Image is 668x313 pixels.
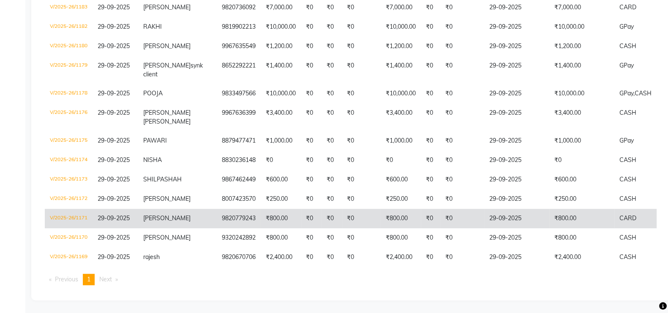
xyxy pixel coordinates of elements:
span: 29-09-2025 [98,214,130,222]
td: ₹3,400.00 [261,103,301,131]
td: ₹0 [440,170,484,189]
td: ₹800.00 [261,228,301,248]
td: ₹600.00 [549,170,614,189]
td: ₹250.00 [381,189,421,209]
td: ₹1,000.00 [549,131,614,151]
td: 9819902213 [217,17,261,37]
td: ₹0 [322,131,342,151]
td: V/2025-26/1182 [45,17,93,37]
td: ₹0 [342,151,381,170]
span: RAKHI [143,23,162,30]
td: ₹250.00 [261,189,301,209]
td: 29-09-2025 [484,84,549,103]
span: rajesh [143,253,160,261]
td: ₹0 [301,37,322,56]
span: [PERSON_NAME] [143,195,191,202]
span: CASH [635,89,652,97]
td: ₹800.00 [549,228,614,248]
span: GPay, [619,89,635,97]
td: ₹1,400.00 [261,56,301,84]
td: ₹0 [421,131,440,151]
td: V/2025-26/1179 [45,56,93,84]
td: 29-09-2025 [484,56,549,84]
td: ₹0 [440,248,484,267]
span: 29-09-2025 [98,234,130,241]
td: ₹0 [322,151,342,170]
td: ₹0 [301,248,322,267]
td: ₹0 [440,131,484,151]
td: ₹2,400.00 [261,248,301,267]
span: GPay [619,62,634,69]
td: 9967636399 [217,103,261,131]
td: 9820670706 [217,248,261,267]
td: ₹0 [301,228,322,248]
span: SHILPA [143,175,164,183]
td: ₹0 [322,170,342,189]
td: V/2025-26/1170 [45,228,93,248]
td: 29-09-2025 [484,248,549,267]
span: [PERSON_NAME] [143,62,191,69]
td: ₹0 [322,84,342,103]
nav: Pagination [45,274,657,285]
span: CASH [619,42,636,50]
span: [PERSON_NAME] [143,234,191,241]
span: 29-09-2025 [98,62,130,69]
td: 29-09-2025 [484,103,549,131]
td: ₹250.00 [549,189,614,209]
span: Next [99,275,112,283]
td: ₹0 [421,189,440,209]
span: CASH [619,175,636,183]
td: ₹3,400.00 [381,103,421,131]
td: ₹1,400.00 [381,56,421,84]
td: ₹0 [421,56,440,84]
td: ₹0 [421,103,440,131]
td: ₹0 [549,151,614,170]
td: 29-09-2025 [484,170,549,189]
td: ₹10,000.00 [261,84,301,103]
span: 1 [87,275,90,283]
td: ₹0 [342,37,381,56]
span: 29-09-2025 [98,3,130,11]
td: ₹1,000.00 [381,131,421,151]
td: ₹10,000.00 [381,84,421,103]
td: ₹1,200.00 [261,37,301,56]
span: POOJA [143,89,163,97]
td: ₹10,000.00 [549,84,614,103]
span: CASH [619,195,636,202]
span: [PERSON_NAME] [143,214,191,222]
span: synk client [143,62,203,78]
td: 9867462449 [217,170,261,189]
td: ₹0 [421,37,440,56]
span: GPay [619,137,634,144]
span: 29-09-2025 [98,42,130,50]
td: ₹800.00 [549,209,614,228]
span: SHAH [164,175,182,183]
td: ₹0 [342,84,381,103]
span: 29-09-2025 [98,109,130,116]
span: CASH [619,253,636,261]
td: ₹0 [421,17,440,37]
td: ₹10,000.00 [261,17,301,37]
td: ₹0 [322,103,342,131]
span: CASH [619,156,636,164]
td: ₹800.00 [381,209,421,228]
td: 29-09-2025 [484,228,549,248]
td: ₹0 [301,17,322,37]
td: ₹0 [381,151,421,170]
td: ₹2,400.00 [381,248,421,267]
td: ₹0 [301,151,322,170]
td: ₹800.00 [261,209,301,228]
td: ₹0 [301,84,322,103]
td: V/2025-26/1171 [45,209,93,228]
td: ₹0 [421,228,440,248]
td: 8879477471 [217,131,261,151]
td: ₹600.00 [381,170,421,189]
span: CARD [619,214,636,222]
td: ₹0 [421,248,440,267]
td: 29-09-2025 [484,151,549,170]
td: 9320242892 [217,228,261,248]
td: ₹0 [421,151,440,170]
td: ₹800.00 [381,228,421,248]
span: 29-09-2025 [98,89,130,97]
span: CASH [619,234,636,241]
